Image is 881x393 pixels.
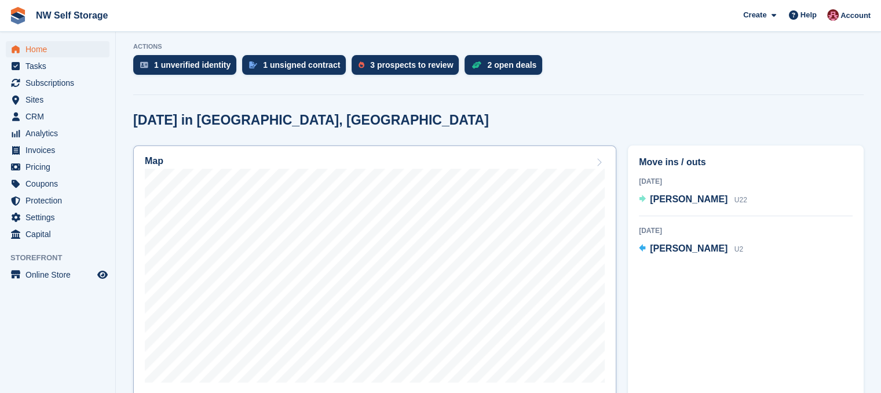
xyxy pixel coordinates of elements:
a: menu [6,108,109,125]
a: menu [6,226,109,242]
span: U22 [734,196,747,204]
div: 1 unsigned contract [263,60,340,70]
span: Home [25,41,95,57]
img: verify_identity-adf6edd0f0f0b5bbfe63781bf79b02c33cf7c696d77639b501bdc392416b5a36.svg [140,61,148,68]
a: [PERSON_NAME] U2 [639,242,743,257]
h2: Map [145,156,163,166]
div: 3 prospects to review [370,60,453,70]
a: 2 open deals [465,55,548,81]
span: Account [840,10,871,21]
span: Invoices [25,142,95,158]
a: menu [6,192,109,209]
span: Subscriptions [25,75,95,91]
span: Protection [25,192,95,209]
a: 3 prospects to review [352,55,465,81]
a: menu [6,159,109,175]
span: Help [800,9,817,21]
img: deal-1b604bf984904fb50ccaf53a9ad4b4a5d6e5aea283cecdc64d6e3604feb123c2.svg [471,61,481,69]
a: 1 unsigned contract [242,55,352,81]
span: [PERSON_NAME] [650,194,728,204]
img: prospect-51fa495bee0391a8d652442698ab0144808aea92771e9ea1ae160a38d050c398.svg [359,61,364,68]
div: 2 open deals [487,60,536,70]
div: [DATE] [639,176,853,187]
a: [PERSON_NAME] U22 [639,192,747,208]
img: Josh Vines [827,9,839,21]
div: [DATE] [639,225,853,236]
span: Capital [25,226,95,242]
a: menu [6,267,109,283]
span: CRM [25,108,95,125]
span: Tasks [25,58,95,74]
span: Online Store [25,267,95,283]
span: Analytics [25,125,95,141]
h2: Move ins / outs [639,155,853,169]
div: 1 unverified identity [154,60,231,70]
a: menu [6,41,109,57]
a: menu [6,209,109,225]
a: menu [6,176,109,192]
span: Sites [25,92,95,108]
h2: [DATE] in [GEOGRAPHIC_DATA], [GEOGRAPHIC_DATA] [133,112,489,128]
span: Create [743,9,766,21]
span: Storefront [10,252,115,264]
span: Coupons [25,176,95,192]
a: menu [6,142,109,158]
a: menu [6,58,109,74]
a: NW Self Storage [31,6,112,25]
img: stora-icon-8386f47178a22dfd0bd8f6a31ec36ba5ce8667c1dd55bd0f319d3a0aa187defe.svg [9,7,27,24]
a: menu [6,125,109,141]
span: Settings [25,209,95,225]
p: ACTIONS [133,43,864,50]
span: U2 [734,245,743,253]
a: menu [6,92,109,108]
a: 1 unverified identity [133,55,242,81]
img: contract_signature_icon-13c848040528278c33f63329250d36e43548de30e8caae1d1a13099fd9432cc5.svg [249,61,257,68]
span: [PERSON_NAME] [650,243,728,253]
a: menu [6,75,109,91]
a: Preview store [96,268,109,282]
span: Pricing [25,159,95,175]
